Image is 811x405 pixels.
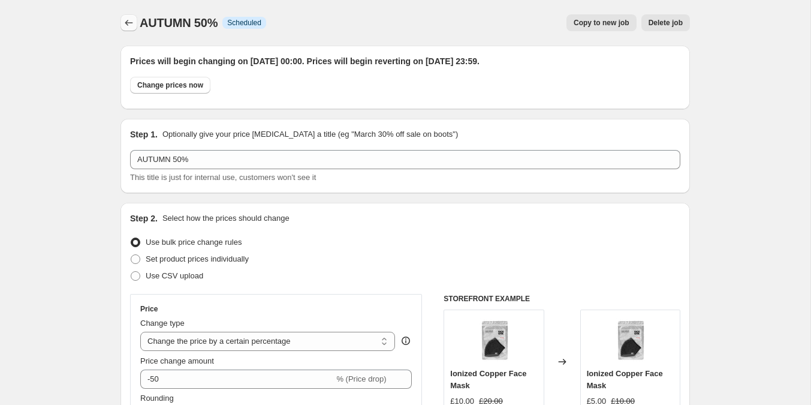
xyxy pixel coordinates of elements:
h2: Step 1. [130,128,158,140]
span: Ionized Copper Face Mask [587,369,663,390]
div: help [400,335,412,347]
span: Scheduled [227,18,261,28]
span: Use bulk price change rules [146,238,242,247]
p: Optionally give your price [MEDICAL_DATA] a title (eg "March 30% off sale on boots") [162,128,458,140]
span: Price change amount [140,356,214,365]
span: AUTUMN 50% [140,16,218,29]
span: % (Price drop) [336,374,386,383]
span: Delete job [649,18,683,28]
input: 30% off holiday sale [130,150,680,169]
span: Ionized Copper Face Mask [450,369,526,390]
h2: Prices will begin changing on [DATE] 00:00. Prices will begin reverting on [DATE] 23:59. [130,55,680,67]
span: Change prices now [137,80,203,90]
span: Copy to new job [574,18,629,28]
button: Price change jobs [120,14,137,31]
p: Select how the prices should change [162,212,290,224]
span: Use CSV upload [146,271,203,280]
h6: STOREFRONT EXAMPLE [444,294,680,304]
img: FaceMaskPDP_1Primary_80x.jpg [470,316,518,364]
h3: Price [140,304,158,314]
h2: Step 2. [130,212,158,224]
button: Delete job [641,14,690,31]
input: -15 [140,370,334,389]
span: Rounding [140,394,174,403]
span: This title is just for internal use, customers won't see it [130,173,316,182]
img: FaceMaskPDP_1Primary_80x.jpg [606,316,654,364]
button: Copy to new job [566,14,637,31]
span: Change type [140,319,185,328]
button: Change prices now [130,77,210,94]
span: Set product prices individually [146,254,249,263]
